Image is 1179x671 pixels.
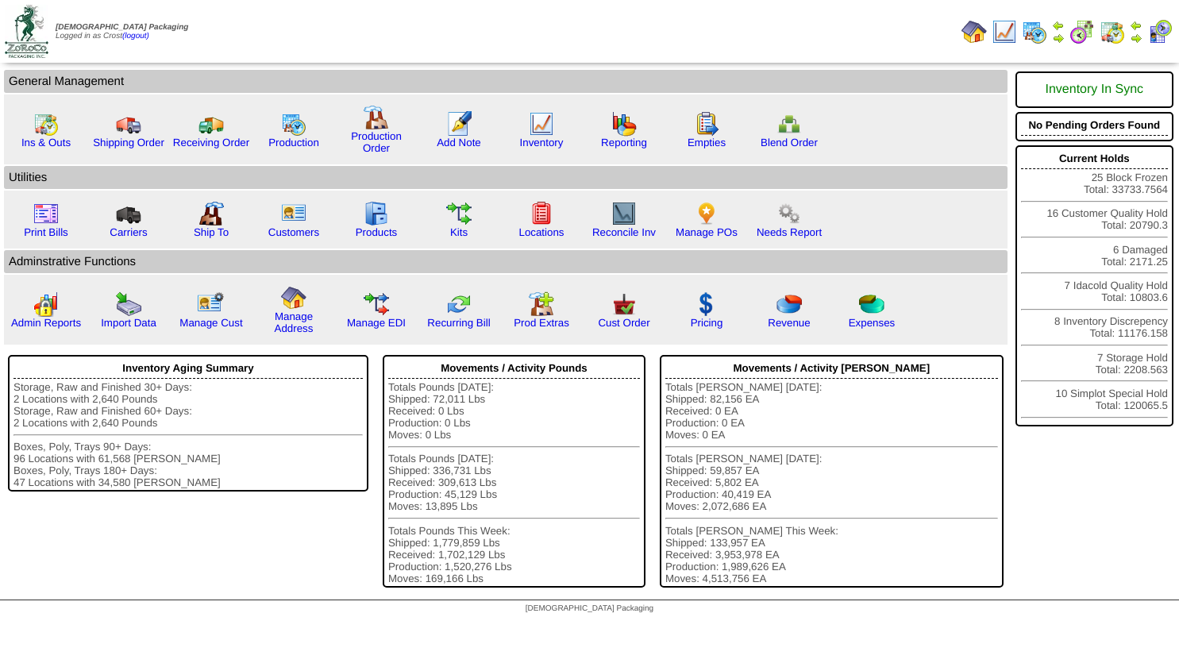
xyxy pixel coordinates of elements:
[1015,145,1173,426] div: 25 Block Frozen Total: 33733.7564 16 Customer Quality Hold Total: 20790.3 6 Damaged Total: 2171.2...
[691,317,723,329] a: Pricing
[56,23,188,32] span: [DEMOGRAPHIC_DATA] Packaging
[1052,19,1065,32] img: arrowleft.gif
[694,111,719,137] img: workorder.gif
[1069,19,1095,44] img: calendarblend.gif
[757,226,822,238] a: Needs Report
[611,291,637,317] img: cust_order.png
[529,291,554,317] img: prodextras.gif
[122,32,149,40] a: (logout)
[1021,75,1168,105] div: Inventory In Sync
[24,226,68,238] a: Print Bills
[388,381,640,584] div: Totals Pounds [DATE]: Shipped: 72,011 Lbs Received: 0 Lbs Production: 0 Lbs Moves: 0 Lbs Totals P...
[275,310,314,334] a: Manage Address
[665,381,998,584] div: Totals [PERSON_NAME] [DATE]: Shipped: 82,156 EA Received: 0 EA Production: 0 EA Moves: 0 EA Total...
[281,201,306,226] img: customers.gif
[13,381,363,488] div: Storage, Raw and Finished 30+ Days: 2 Locations with 2,640 Pounds Storage, Raw and Finished 60+ D...
[13,358,363,379] div: Inventory Aging Summary
[179,317,242,329] a: Manage Cust
[364,105,389,130] img: factory.gif
[173,137,249,148] a: Receiving Order
[388,358,640,379] div: Movements / Activity Pounds
[776,291,802,317] img: pie_chart.png
[268,226,319,238] a: Customers
[93,137,164,148] a: Shipping Order
[1021,148,1168,169] div: Current Holds
[1130,32,1142,44] img: arrowright.gif
[768,317,810,329] a: Revenue
[776,201,802,226] img: workflow.png
[961,19,987,44] img: home.gif
[364,291,389,317] img: edi.gif
[694,291,719,317] img: dollar.gif
[1022,19,1047,44] img: calendarprod.gif
[5,5,48,58] img: zoroco-logo-small.webp
[529,111,554,137] img: line_graph.gif
[446,291,472,317] img: reconcile.gif
[116,291,141,317] img: import.gif
[347,317,406,329] a: Manage EDI
[194,226,229,238] a: Ship To
[1100,19,1125,44] img: calendarinout.gif
[601,137,647,148] a: Reporting
[110,226,147,238] a: Carriers
[520,137,564,148] a: Inventory
[1130,19,1142,32] img: arrowleft.gif
[437,137,481,148] a: Add Note
[688,137,726,148] a: Empties
[268,137,319,148] a: Production
[776,111,802,137] img: network.png
[21,137,71,148] a: Ins & Outs
[116,111,141,137] img: truck.gif
[992,19,1017,44] img: line_graph.gif
[11,317,81,329] a: Admin Reports
[676,226,738,238] a: Manage POs
[33,201,59,226] img: invoice2.gif
[351,130,402,154] a: Production Order
[592,226,656,238] a: Reconcile Inv
[197,291,226,317] img: managecust.png
[356,226,398,238] a: Products
[116,201,141,226] img: truck3.gif
[427,317,490,329] a: Recurring Bill
[529,201,554,226] img: locations.gif
[761,137,818,148] a: Blend Order
[198,201,224,226] img: factory2.gif
[849,317,896,329] a: Expenses
[514,317,569,329] a: Prod Extras
[33,291,59,317] img: graph2.png
[1052,32,1065,44] img: arrowright.gif
[281,285,306,310] img: home.gif
[611,201,637,226] img: line_graph2.gif
[4,166,1008,189] td: Utilities
[694,201,719,226] img: po.png
[56,23,188,40] span: Logged in as Crost
[665,358,998,379] div: Movements / Activity [PERSON_NAME]
[281,111,306,137] img: calendarprod.gif
[450,226,468,238] a: Kits
[1021,115,1168,136] div: No Pending Orders Found
[364,201,389,226] img: cabinet.gif
[598,317,649,329] a: Cust Order
[198,111,224,137] img: truck2.gif
[1147,19,1173,44] img: calendarcustomer.gif
[518,226,564,238] a: Locations
[4,70,1008,93] td: General Management
[526,604,653,613] span: [DEMOGRAPHIC_DATA] Packaging
[859,291,884,317] img: pie_chart2.png
[4,250,1008,273] td: Adminstrative Functions
[611,111,637,137] img: graph.gif
[33,111,59,137] img: calendarinout.gif
[446,111,472,137] img: orders.gif
[101,317,156,329] a: Import Data
[446,201,472,226] img: workflow.gif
